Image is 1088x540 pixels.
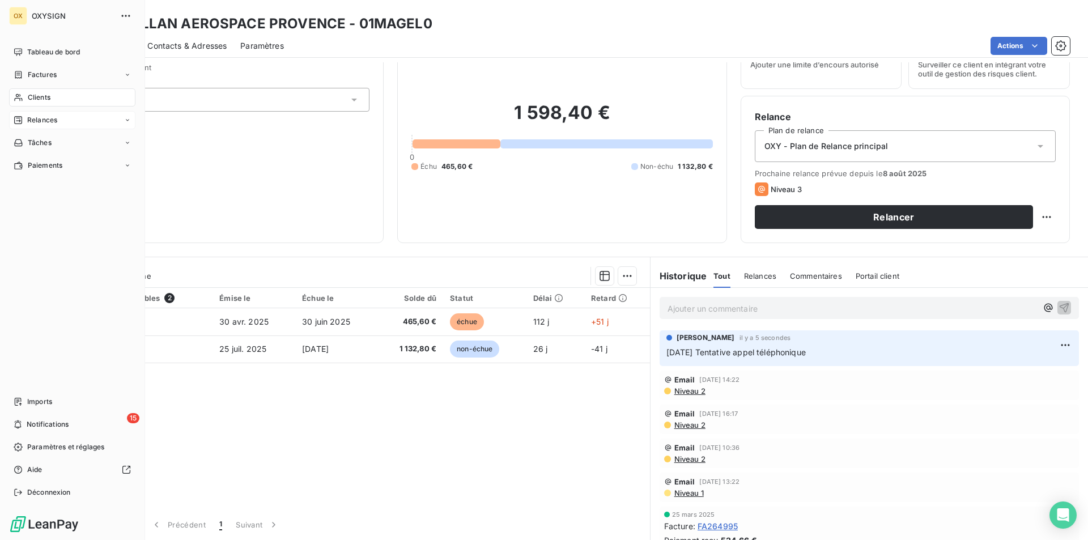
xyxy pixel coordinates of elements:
[651,269,707,283] h6: Historique
[673,454,705,464] span: Niveau 2
[591,317,609,326] span: +51 j
[918,60,1060,78] span: Surveiller ce client en intégrant votre outil de gestion des risques client.
[674,443,695,452] span: Email
[744,271,776,280] span: Relances
[750,60,879,69] span: Ajouter une limite d’encours autorisé
[673,386,705,396] span: Niveau 2
[677,333,735,343] span: [PERSON_NAME]
[27,465,42,475] span: Aide
[1049,501,1077,529] div: Open Intercom Messenger
[383,343,436,355] span: 1 132,80 €
[673,488,704,498] span: Niveau 1
[90,293,206,303] div: Pièces comptables
[302,294,369,303] div: Échue le
[533,344,548,354] span: 26 j
[764,141,889,152] span: OXY - Plan de Relance principal
[591,344,607,354] span: -41 j
[410,152,414,161] span: 0
[100,14,432,34] h3: MAGELLAN AEROSPACE PROVENCE - 01MAGEL0
[674,409,695,418] span: Email
[883,169,927,178] span: 8 août 2025
[9,515,79,533] img: Logo LeanPay
[9,134,135,152] a: Tâches
[411,101,712,135] h2: 1 598,40 €
[674,375,695,384] span: Email
[713,271,730,280] span: Tout
[219,519,222,530] span: 1
[678,161,713,172] span: 1 132,80 €
[666,347,806,357] span: [DATE] Tentative appel téléphonique
[755,169,1056,178] span: Prochaine relance prévue depuis le
[27,419,69,430] span: Notifications
[27,397,52,407] span: Imports
[771,185,802,194] span: Niveau 3
[450,313,484,330] span: échue
[383,316,436,328] span: 465,60 €
[28,160,62,171] span: Paiements
[699,376,739,383] span: [DATE] 14:22
[383,294,436,303] div: Solde dû
[9,438,135,456] a: Paramètres et réglages
[32,11,113,20] span: OXYSIGN
[28,92,50,103] span: Clients
[219,317,269,326] span: 30 avr. 2025
[9,393,135,411] a: Imports
[441,161,473,172] span: 465,60 €
[9,156,135,175] a: Paiements
[699,444,739,451] span: [DATE] 10:36
[699,410,738,417] span: [DATE] 16:17
[674,477,695,486] span: Email
[673,420,705,430] span: Niveau 2
[640,161,673,172] span: Non-échu
[27,115,57,125] span: Relances
[790,271,842,280] span: Commentaires
[302,344,329,354] span: [DATE]
[420,161,437,172] span: Échu
[856,271,899,280] span: Portail client
[450,341,499,358] span: non-échue
[9,111,135,129] a: Relances
[450,294,520,303] div: Statut
[698,520,738,532] span: FA264995
[127,413,139,423] span: 15
[991,37,1047,55] button: Actions
[664,520,695,532] span: Facture :
[147,40,227,52] span: Contacts & Adresses
[164,293,175,303] span: 2
[91,63,369,79] span: Propriétés Client
[533,294,577,303] div: Délai
[9,66,135,84] a: Factures
[219,344,266,354] span: 25 juil. 2025
[9,461,135,479] a: Aide
[240,40,284,52] span: Paramètres
[9,88,135,107] a: Clients
[212,513,229,537] button: 1
[28,70,57,80] span: Factures
[699,478,739,485] span: [DATE] 13:22
[591,294,643,303] div: Retard
[755,110,1056,124] h6: Relance
[144,513,212,537] button: Précédent
[27,47,80,57] span: Tableau de bord
[739,334,791,341] span: il y a 5 secondes
[9,7,27,25] div: OX
[9,43,135,61] a: Tableau de bord
[229,513,286,537] button: Suivant
[27,442,104,452] span: Paramètres et réglages
[755,205,1033,229] button: Relancer
[533,317,550,326] span: 112 j
[672,511,715,518] span: 25 mars 2025
[27,487,71,498] span: Déconnexion
[302,317,350,326] span: 30 juin 2025
[28,138,52,148] span: Tâches
[219,294,288,303] div: Émise le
